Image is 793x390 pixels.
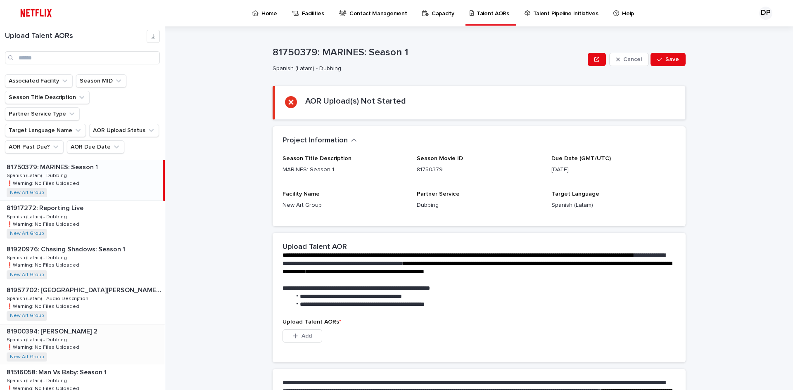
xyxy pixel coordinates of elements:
button: Cancel [609,53,649,66]
a: New Art Group [10,190,44,196]
button: Target Language Name [5,124,86,137]
button: Project Information [283,136,357,145]
button: Save [651,53,686,66]
button: Add [283,329,322,343]
p: ❗️Warning: No Files Uploaded [7,261,81,268]
p: Spanish (Latam) [551,201,676,210]
p: [DATE] [551,165,676,174]
span: Add [302,333,312,339]
p: ❗️Warning: No Files Uploaded [7,220,81,227]
input: Search [5,51,160,64]
button: AOR Past Due? [5,140,64,154]
p: 81750379: MARINES: Season 1 [273,47,584,59]
a: New Art Group [10,354,44,360]
button: Season Title Description [5,91,90,104]
p: Spanish (Latam) - Dubbing [7,336,69,343]
a: New Art Group [10,231,44,236]
p: ❗️Warning: No Files Uploaded [7,343,81,350]
p: 81900394: [PERSON_NAME] 2 [7,326,99,336]
span: Save [665,57,679,62]
p: 81957702: [GEOGRAPHIC_DATA][PERSON_NAME] (aka I'm not [PERSON_NAME]) [7,285,163,294]
p: 81750379: MARINES: Season 1 [7,162,100,171]
p: ❗️Warning: No Files Uploaded [7,302,81,310]
span: Season Title Description [283,156,351,161]
a: New Art Group [10,313,44,319]
button: Partner Service Type [5,107,80,121]
span: Upload Talent AORs [283,319,341,325]
span: Cancel [623,57,642,62]
div: DP [759,7,772,20]
span: Partner Service [417,191,460,197]
a: New Art Group [10,272,44,278]
h2: AOR Upload(s) Not Started [305,96,406,106]
span: Target Language [551,191,599,197]
button: AOR Upload Status [89,124,159,137]
button: AOR Due Date [67,140,124,154]
p: ❗️Warning: No Files Uploaded [7,179,81,187]
p: Dubbing [417,201,541,210]
button: Season MID [76,74,126,87]
p: Spanish (Latam) - Dubbing [7,376,69,384]
p: MARINES: Season 1 [283,165,407,174]
button: Associated Facility [5,74,73,87]
h1: Upload Talent AORs [5,32,147,41]
span: Facility Name [283,191,320,197]
span: Season Movie ID [417,156,463,161]
p: 81750379 [417,165,541,174]
p: Spanish (Latam) - Dubbing [7,253,69,261]
p: 81920976: Chasing Shadows: Season 1 [7,244,127,253]
span: Due Date (GMT/UTC) [551,156,611,161]
h2: Upload Talent AOR [283,243,347,252]
p: 81917272: Reporting Live [7,203,85,212]
p: Spanish (Latam) - Dubbing [273,65,581,72]
p: New Art Group [283,201,407,210]
img: ifQbXi3ZQGMSEF7WDB7W [17,5,56,21]
p: Spanish (Latam) - Audio Description [7,294,90,302]
h2: Project Information [283,136,348,145]
p: Spanish (Latam) - Dubbing [7,171,69,179]
p: 81516058: Man Vs Baby: Season 1 [7,367,108,376]
p: Spanish (Latam) - Dubbing [7,213,69,220]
